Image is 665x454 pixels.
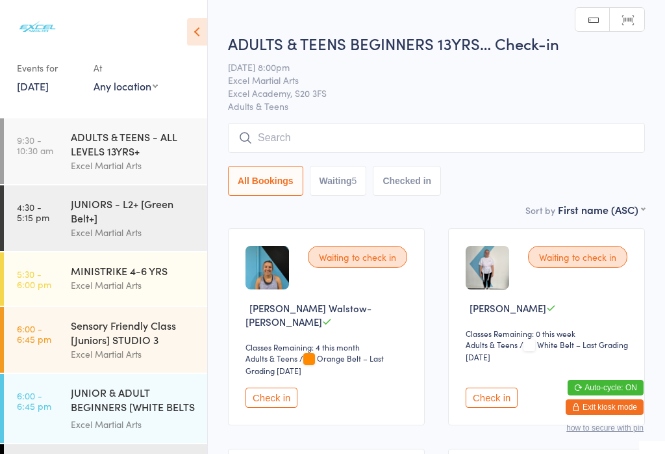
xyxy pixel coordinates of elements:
div: Events for [17,57,81,79]
div: Classes Remaining: 4 this month [245,341,411,353]
a: 5:30 -6:00 pmMINISTRIKE 4-6 YRSExcel Martial Arts [4,252,207,306]
span: Excel Martial Arts [228,73,625,87]
div: 5 [352,176,357,186]
div: Adults & Teens [245,353,297,364]
button: Waiting5 [310,166,367,196]
span: [PERSON_NAME] Walstow-[PERSON_NAME] [245,301,371,328]
div: Excel Martial Arts [71,225,196,240]
div: At [94,57,158,79]
div: Excel Martial Arts [71,417,196,432]
button: Auto-cycle: ON [568,380,644,395]
time: 6:00 - 6:45 pm [17,390,51,411]
img: image1725107639.png [245,246,289,289]
div: Adults & Teens [466,339,518,350]
div: Excel Martial Arts [71,278,196,293]
img: Excel Martial Arts [13,10,62,44]
a: 6:00 -6:45 pmJUNIOR & ADULT BEGINNERS [WHITE BELTS & L1]Excel Martial Arts [4,374,207,443]
button: how to secure with pin [566,423,644,433]
span: Adults & Teens [228,100,645,113]
div: Any location [94,79,158,93]
div: ADULTS & TEENS - ALL LEVELS 13YRS+ [71,129,196,158]
h2: ADULTS & TEENS BEGINNERS 13YRS… Check-in [228,33,645,54]
button: Check in [466,388,518,408]
time: 5:30 - 6:00 pm [17,269,51,289]
div: Waiting to check in [308,246,407,268]
time: 4:30 - 5:15 pm [17,202,49,222]
button: Checked in [373,166,441,196]
a: 6:00 -6:45 pmSensory Friendly Class [Juniors] STUDIO 3Excel Martial Arts [4,307,207,373]
div: Classes Remaining: 0 this week [466,328,631,339]
div: First name (ASC) [558,202,645,217]
a: 9:30 -10:30 amADULTS & TEENS - ALL LEVELS 13YRS+Excel Martial Arts [4,118,207,184]
div: JUNIOR & ADULT BEGINNERS [WHITE BELTS & L1] [71,385,196,417]
div: MINISTRIKE 4-6 YRS [71,263,196,278]
time: 9:30 - 10:30 am [17,135,53,155]
div: JUNIORS - L2+ [Green Belt+] [71,196,196,225]
img: image1758969691.png [466,246,509,289]
a: 4:30 -5:15 pmJUNIORS - L2+ [Green Belt+]Excel Martial Arts [4,185,207,251]
span: [DATE] 8:00pm [228,60,625,73]
span: Excel Academy, S20 3FS [228,87,625,100]
button: Check in [245,388,297,408]
button: All Bookings [228,166,303,196]
input: Search [228,123,645,153]
span: / White Belt – Last Grading [DATE] [466,339,628,362]
div: Waiting to check in [528,246,627,268]
span: [PERSON_NAME] [470,301,546,315]
time: 6:00 - 6:45 pm [17,323,51,344]
div: Sensory Friendly Class [Juniors] STUDIO 3 [71,318,196,347]
a: [DATE] [17,79,49,93]
label: Sort by [525,204,555,217]
button: Exit kiosk mode [566,399,644,415]
div: Excel Martial Arts [71,347,196,362]
div: Excel Martial Arts [71,158,196,173]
